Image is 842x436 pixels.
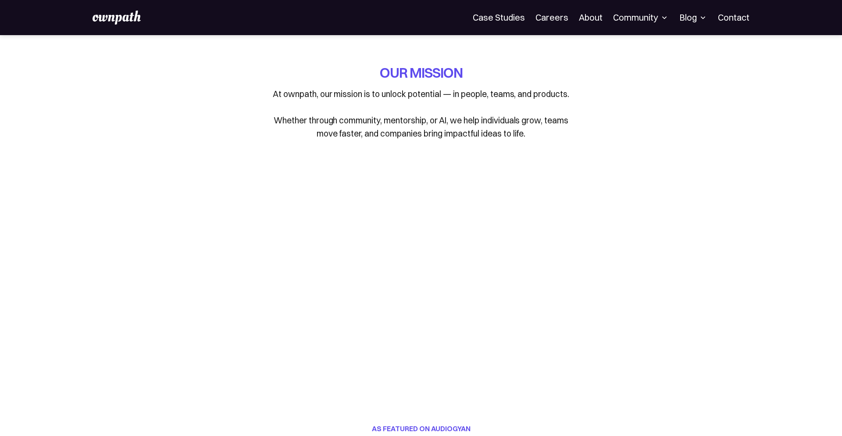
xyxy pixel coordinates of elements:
[613,12,669,23] div: Community
[718,12,749,23] a: Contact
[579,12,603,23] a: About
[679,12,707,23] div: Blog
[535,12,568,23] a: Careers
[473,12,525,23] a: Case Studies
[380,63,463,82] h1: OUR MISSION
[268,87,574,140] p: At ownpath, our mission is to unlock potential — in people, teams, and products. Whether through ...
[219,423,623,434] h2: AS FEATURED ON AUDIOGYAN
